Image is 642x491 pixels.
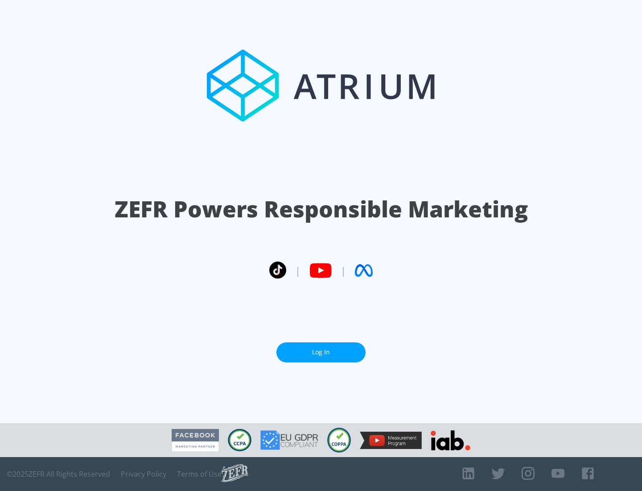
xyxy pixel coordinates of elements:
h1: ZEFR Powers Responsible Marketing [115,194,528,225]
span: | [295,264,300,277]
span: © 2025 ZEFR All Rights Reserved [7,470,110,479]
img: GDPR Compliant [260,430,318,450]
a: Privacy Policy [121,470,166,479]
img: COPPA Compliant [327,428,351,453]
a: Log In [276,342,366,362]
img: YouTube Measurement Program [360,432,422,449]
a: Terms of Use [177,470,222,479]
img: IAB [431,430,470,450]
img: Facebook Marketing Partner [172,429,219,452]
img: CCPA Compliant [228,429,251,451]
span: | [341,264,346,277]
